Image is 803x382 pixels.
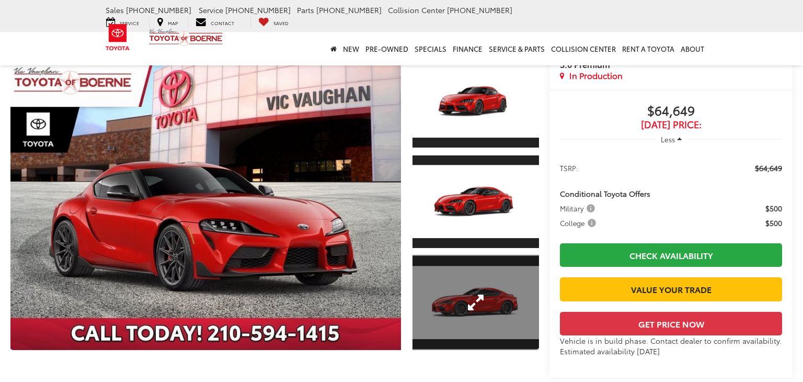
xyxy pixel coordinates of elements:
span: $64,649 [560,104,782,119]
button: Less [656,130,687,149]
a: Expand Photo 2 [412,154,539,250]
span: Contact [211,19,234,26]
div: Vehicle is in build phase. Contact dealer to confirm availability. Estimated availability [DATE] [560,335,782,356]
a: Pre-Owned [362,32,411,65]
img: 2026 Toyota GR Supra 3.0 Premium [411,64,540,137]
span: College [560,218,598,228]
span: Service [199,5,223,15]
button: College [560,218,600,228]
span: [PHONE_NUMBER] [316,5,382,15]
span: $64,649 [755,163,782,173]
a: About [678,32,707,65]
a: Collision Center [548,32,619,65]
a: My Saved Vehicles [250,17,296,28]
span: [DATE] Price: [560,119,782,130]
a: Home [327,32,340,65]
a: Map [149,17,186,28]
a: Check Availability [560,243,782,267]
a: New [340,32,362,65]
a: Service & Parts: Opens in a new tab [486,32,548,65]
img: 2026 Toyota GR Supra 3.0 Premium [7,52,405,351]
span: [PHONE_NUMBER] [447,5,512,15]
button: Military [560,203,599,214]
span: Saved [273,19,289,26]
a: Value Your Trade [560,277,782,301]
span: Sales [106,5,124,15]
span: Conditional Toyota Offers [560,188,650,199]
img: 2026 Toyota GR Supra 3.0 Premium [411,165,540,238]
span: Map [168,19,178,26]
a: Rent a Toyota [619,32,678,65]
span: [PHONE_NUMBER] [126,5,191,15]
span: In Production [569,70,623,82]
span: $500 [765,203,782,214]
a: Expand Photo 0 [10,53,401,350]
span: Military [560,203,597,214]
a: Finance [450,32,486,65]
span: $500 [765,218,782,228]
a: Service [98,17,147,28]
span: TSRP: [560,163,578,173]
a: Expand Photo 1 [412,53,539,149]
span: [PHONE_NUMBER] [225,5,291,15]
button: Get Price Now [560,312,782,335]
img: Toyota [98,20,137,54]
a: Expand Photo 3 [412,255,539,350]
span: Parts [297,5,314,15]
img: Vic Vaughan Toyota of Boerne [148,28,223,47]
span: Less [661,134,675,144]
a: Specials [411,32,450,65]
span: Service [120,19,139,26]
a: Contact [188,17,242,28]
span: Collision Center [388,5,445,15]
